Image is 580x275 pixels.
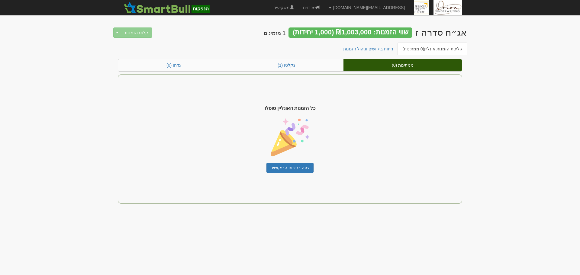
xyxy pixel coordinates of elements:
a: קליטת הזמנות אונליין(0 ממתינות) [398,43,467,55]
a: ממתינות (0) [343,59,462,71]
a: צפה בסיכום הביקושים [266,163,314,173]
a: נקלטו (1) [229,59,343,71]
div: ספנסר אקוויטי גרופ לימיטד - אג״ח (סדרה ז) - הנפקה לציבור [415,27,467,37]
a: נדחו (0) [118,59,229,71]
span: (0 ממתינות) [402,46,424,51]
a: ניתוח ביקושים וניהול הזמנות [338,43,398,55]
div: שווי הזמנות: ₪1,003,000 (1,000 יחידות) [288,27,412,38]
span: כל הזמנות האונליין טופלו [265,105,315,112]
h4: 1 מזמינים [264,30,285,37]
img: confetti [271,118,309,157]
img: SmartBull Logo [122,2,211,14]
